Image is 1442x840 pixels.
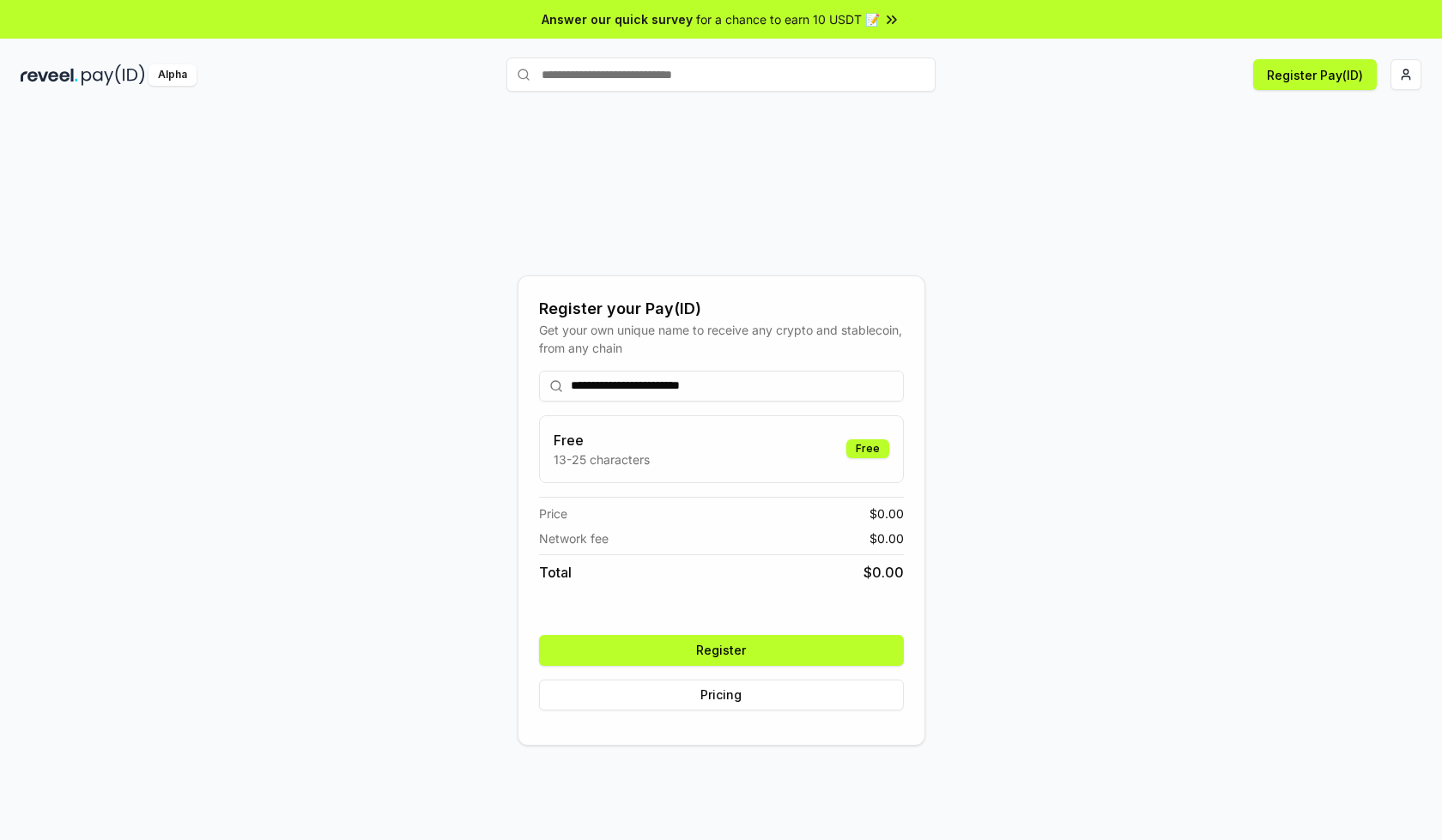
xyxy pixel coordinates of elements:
button: Register [539,635,904,666]
button: Pricing [539,680,904,710]
p: 13-25 characters [554,450,650,468]
span: $ 0.00 [869,529,904,547]
span: Answer our quick survey [542,10,693,28]
div: Alpha [148,64,197,86]
span: $ 0.00 [863,562,904,583]
div: Get your own unique name to receive any crypto and stablecoin, from any chain [539,321,904,357]
h3: Free [554,430,650,450]
span: $ 0.00 [869,505,904,523]
span: Total [539,562,572,583]
span: Price [539,505,567,523]
div: Register your Pay(ID) [539,297,904,321]
img: reveel_dark [21,64,78,86]
img: pay_id [82,64,145,86]
button: Register Pay(ID) [1253,59,1377,90]
span: for a chance to earn 10 USDT 📝 [696,10,880,28]
span: Network fee [539,529,609,547]
div: Free [846,439,889,458]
